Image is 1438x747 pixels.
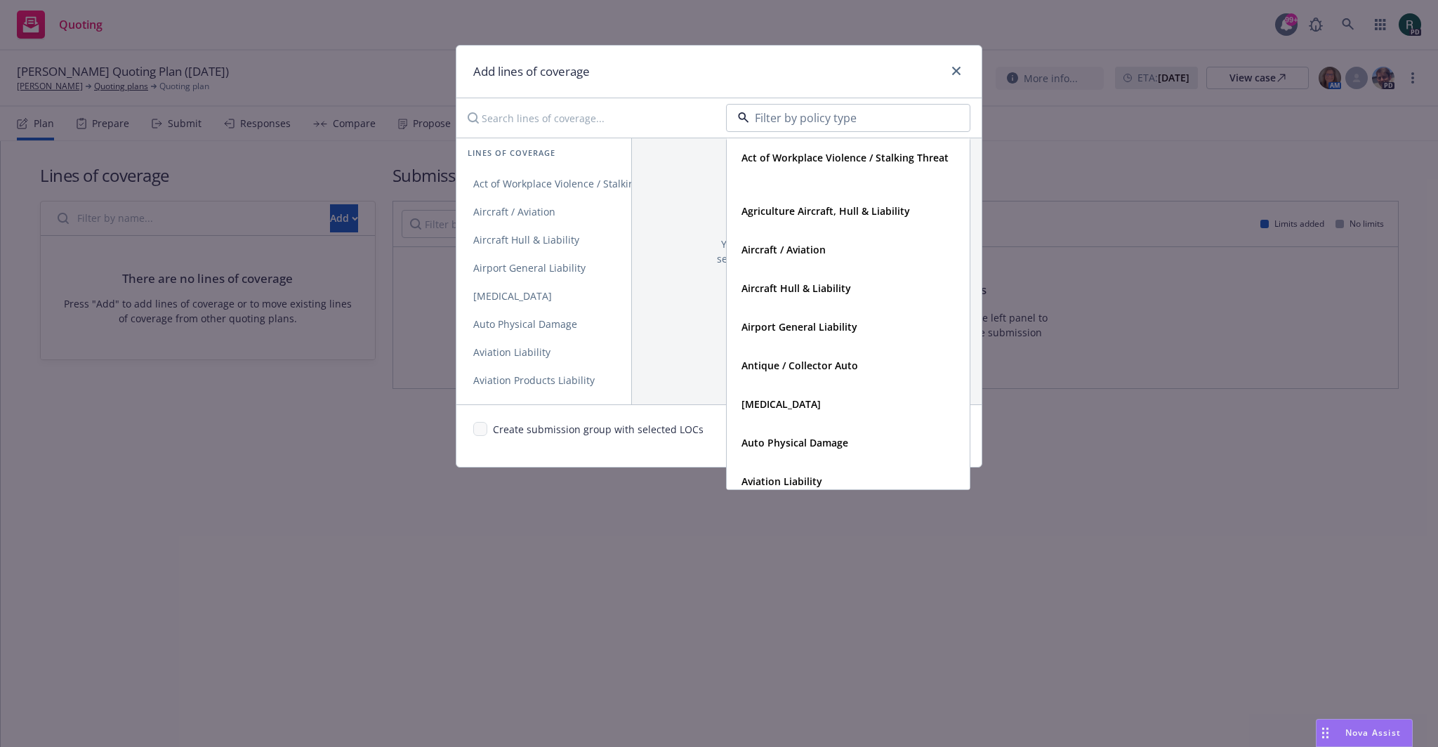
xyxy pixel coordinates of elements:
strong: Aircraft Hull & Liability [741,282,851,295]
div: Drag to move [1317,720,1334,746]
span: Act of Workplace Violence / Stalking Threat [456,177,691,190]
span: Lines of coverage [468,147,555,159]
input: Filter by policy type [749,110,942,126]
span: Aircraft Hull & Liability [456,233,596,246]
strong: Act of Workplace Violence / Stalking Threat [741,151,949,164]
strong: Agriculture Aircraft, Hull & Liability [741,204,910,218]
span: Create submission group with selected LOCs [493,422,704,450]
span: You don't have any lines of coverage selected. Add some by selecting a line of coverage on the left. [716,237,897,281]
button: Nova Assist [1316,719,1413,747]
span: Auto Physical Damage [456,317,594,331]
span: Aircraft / Aviation [456,205,572,218]
input: Search lines of coverage... [459,104,715,132]
strong: Aircraft / Aviation [741,243,826,256]
h1: Add lines of coverage [473,62,590,81]
span: Blanket Accident [456,402,569,415]
span: Nova Assist [1345,727,1401,739]
span: Aviation Products Liability [456,373,612,387]
a: close [948,62,965,79]
strong: Auto Physical Damage [741,436,848,449]
span: [MEDICAL_DATA] [456,289,569,303]
strong: [MEDICAL_DATA] [741,397,821,411]
span: Airport General Liability [456,261,602,275]
strong: Aviation Liability [741,475,822,488]
span: Aviation Liability [456,345,567,359]
strong: Antique / Collector Auto [741,359,858,372]
strong: Airport General Liability [741,320,857,333]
